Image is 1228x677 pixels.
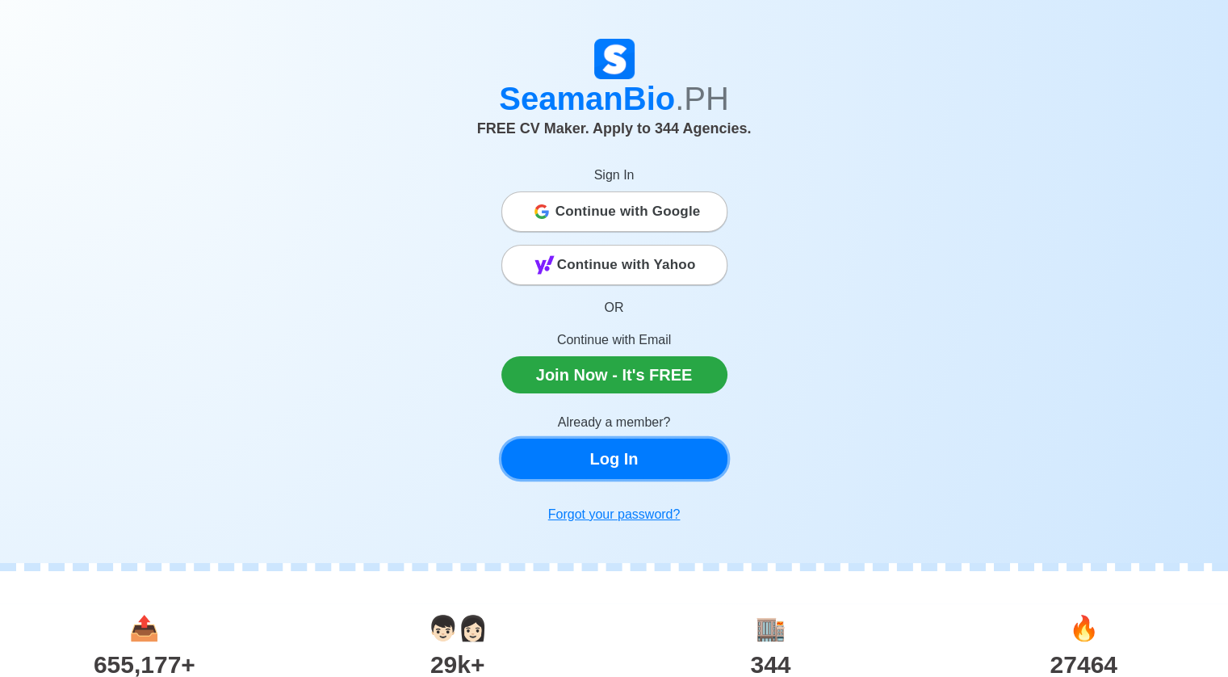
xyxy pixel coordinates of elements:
a: Log In [501,439,727,479]
a: Join Now - It's FREE [501,356,727,393]
button: Continue with Google [501,191,727,232]
u: Forgot your password? [548,507,681,521]
span: .PH [675,81,729,116]
h1: SeamanBio [166,79,1062,118]
button: Continue with Yahoo [501,245,727,285]
span: applications [129,615,159,641]
img: Logo [594,39,635,79]
p: OR [501,298,727,317]
span: agencies [756,615,786,641]
span: Continue with Yahoo [557,249,696,281]
p: Continue with Email [501,330,727,350]
p: Already a member? [501,413,727,432]
p: Sign In [501,166,727,185]
span: jobs [1069,615,1099,641]
span: FREE CV Maker. Apply to 344 Agencies. [477,120,752,137]
a: Forgot your password? [501,498,727,531]
span: users [428,615,488,641]
span: Continue with Google [555,196,701,228]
